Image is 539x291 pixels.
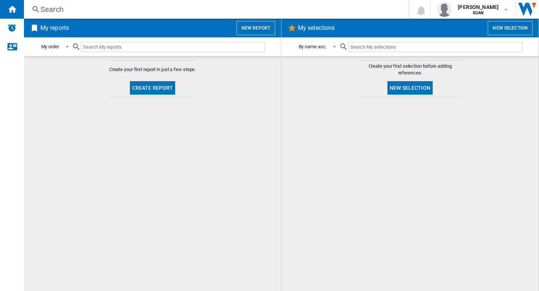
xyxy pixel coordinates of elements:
[358,63,463,76] span: Create your first selection before adding references.
[387,81,433,95] button: New selection
[109,66,196,73] span: Create your first report in just a few steps.
[437,2,452,17] img: profile.jpg
[39,21,70,35] h2: My reports
[458,3,499,11] span: [PERSON_NAME]
[40,4,389,15] div: Search
[296,21,336,35] h2: My selections
[473,10,484,15] b: SCAN
[348,42,522,52] input: Search My selections
[41,44,59,49] div: My order
[7,23,16,32] img: alerts-logo.svg
[81,42,265,52] input: Search My reports
[237,21,275,35] button: New report
[488,21,533,35] button: New selection
[299,44,327,49] div: By name asc.
[130,81,176,95] button: Create report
